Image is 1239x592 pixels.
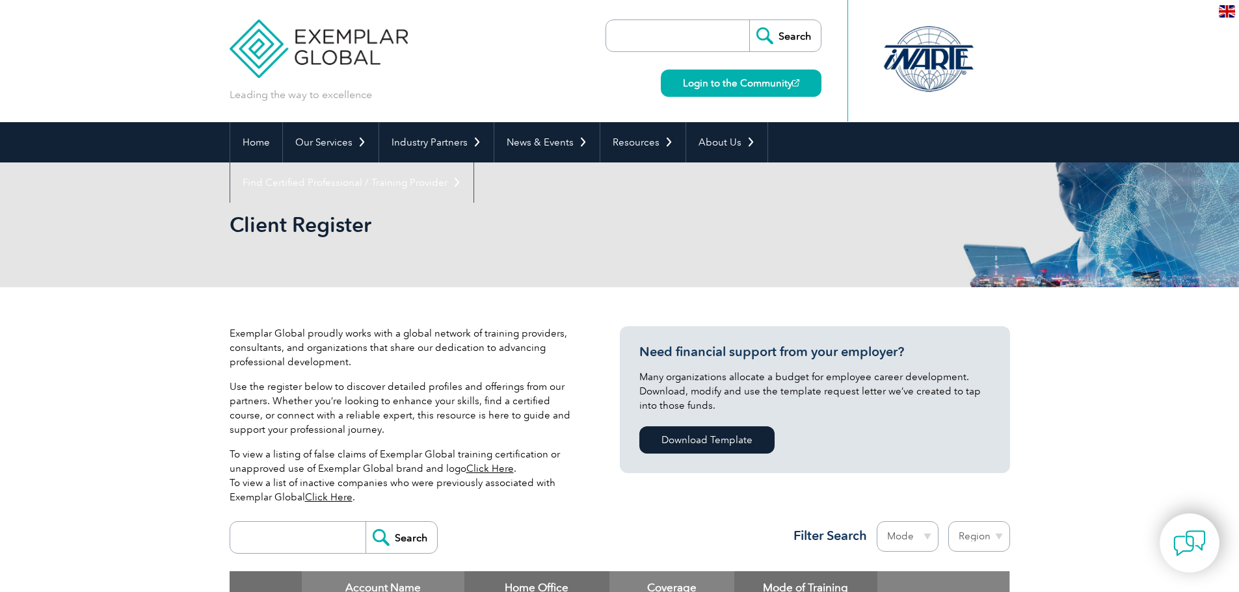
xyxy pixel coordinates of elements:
a: News & Events [494,122,600,162]
img: contact-chat.png [1173,527,1206,560]
a: Click Here [305,491,353,503]
a: Industry Partners [379,122,494,162]
input: Search [749,20,821,51]
h3: Filter Search [786,528,867,544]
p: Many organizations allocate a budget for employee career development. Download, modify and use th... [639,370,991,413]
a: Resources [600,122,686,162]
img: en [1219,5,1235,18]
p: To view a listing of false claims of Exemplar Global training certification or unapproved use of ... [230,447,581,504]
a: About Us [686,122,767,162]
a: Home [230,122,282,162]
input: Search [366,522,437,553]
p: Use the register below to discover detailed profiles and offerings from our partners. Whether you... [230,380,581,437]
p: Exemplar Global proudly works with a global network of training providers, consultants, and organ... [230,326,581,369]
img: open_square.png [792,79,799,86]
a: Click Here [466,463,514,474]
p: Leading the way to excellence [230,88,372,102]
a: Find Certified Professional / Training Provider [230,162,473,203]
a: Download Template [639,426,775,454]
a: Our Services [283,122,379,162]
h3: Need financial support from your employer? [639,344,991,360]
a: Login to the Community [661,70,821,97]
h2: Client Register [230,214,776,235]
